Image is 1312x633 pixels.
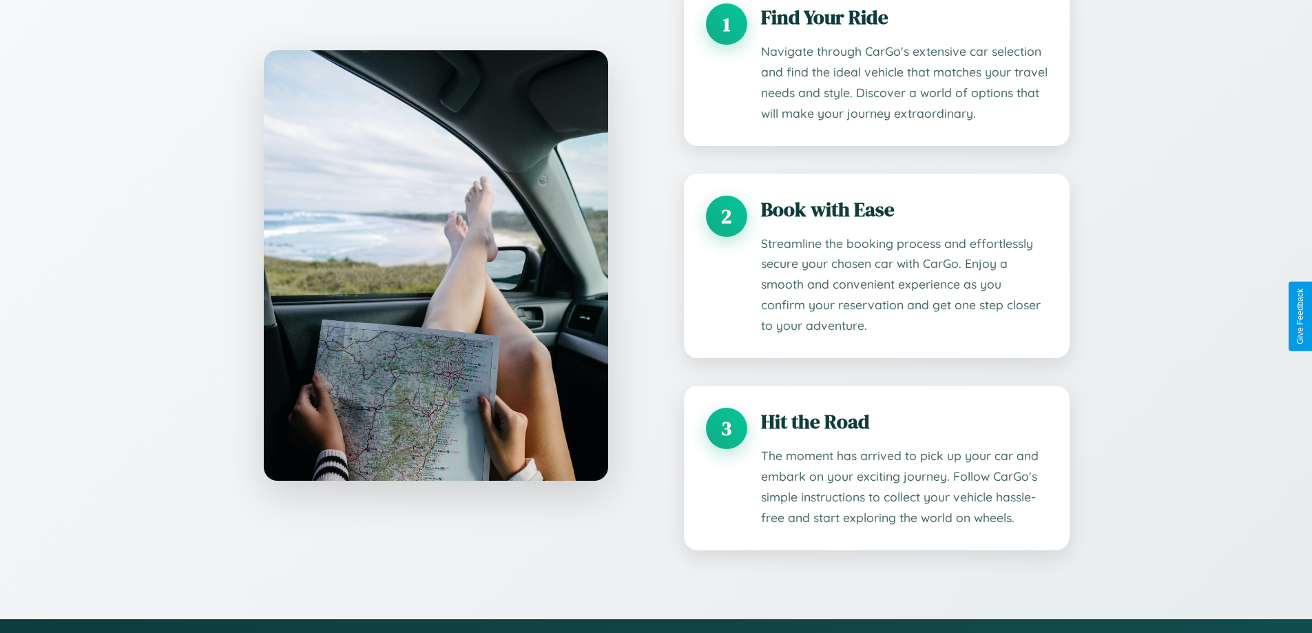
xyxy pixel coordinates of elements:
h3: Hit the Road [761,408,1048,435]
div: 1 [706,3,747,45]
p: The moment has arrived to pick up your car and embark on your exciting journey. Follow CarGo's si... [761,446,1048,528]
div: Give Feedback [1295,289,1305,344]
div: 3 [706,408,747,449]
p: Navigate through CarGo's extensive car selection and find the ideal vehicle that matches your tra... [761,41,1048,124]
h3: Find Your Ride [761,3,1048,31]
img: CarGo map interface [264,50,608,481]
div: 2 [706,196,747,237]
p: Streamline the booking process and effortlessly secure your chosen car with CarGo. Enjoy a smooth... [761,234,1048,337]
h3: Book with Ease [761,196,1048,223]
